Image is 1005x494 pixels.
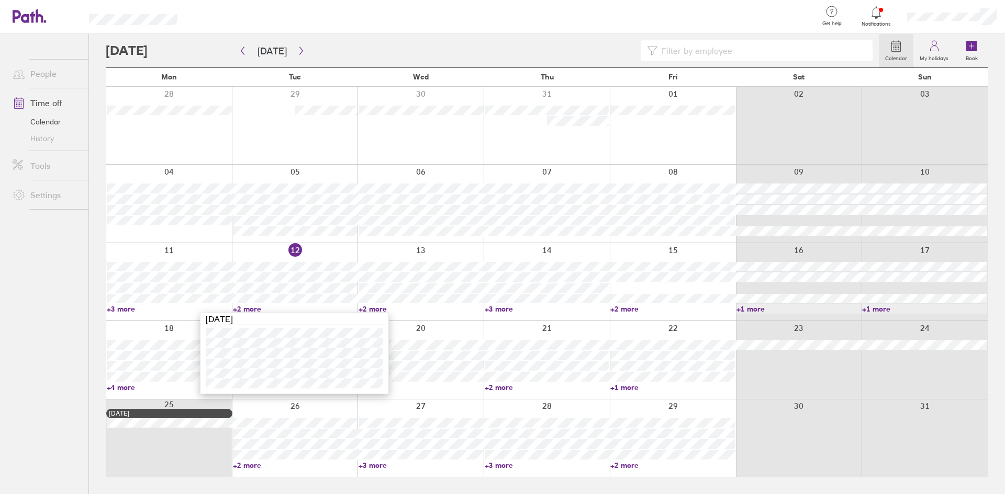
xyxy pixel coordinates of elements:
[859,21,894,27] span: Notifications
[541,73,554,81] span: Thu
[107,383,232,392] a: +4 more
[913,34,955,67] a: My holidays
[4,185,88,205] a: Settings
[610,304,735,314] a: +2 more
[918,73,932,81] span: Sun
[862,304,987,314] a: +1 more
[610,461,735,470] a: +2 more
[359,383,484,392] a: +1 more
[736,304,862,314] a: +1 more
[879,52,913,62] label: Calendar
[657,41,866,61] input: Filter by employee
[289,73,301,81] span: Tue
[955,34,988,67] a: Book
[610,383,735,392] a: +1 more
[4,155,88,176] a: Tools
[879,34,913,67] a: Calendar
[793,73,805,81] span: Sat
[233,304,358,314] a: +2 more
[485,461,610,470] a: +3 more
[485,304,610,314] a: +3 more
[4,113,88,130] a: Calendar
[913,52,955,62] label: My holidays
[107,304,232,314] a: +3 more
[359,304,484,314] a: +2 more
[109,410,230,417] div: [DATE]
[4,130,88,147] a: History
[249,42,295,60] button: [DATE]
[485,383,610,392] a: +2 more
[4,93,88,113] a: Time off
[413,73,429,81] span: Wed
[233,461,358,470] a: +2 more
[668,73,678,81] span: Fri
[815,20,849,27] span: Get help
[959,52,984,62] label: Book
[4,63,88,84] a: People
[161,73,177,81] span: Mon
[859,5,894,27] a: Notifications
[200,313,388,325] div: [DATE]
[359,461,484,470] a: +3 more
